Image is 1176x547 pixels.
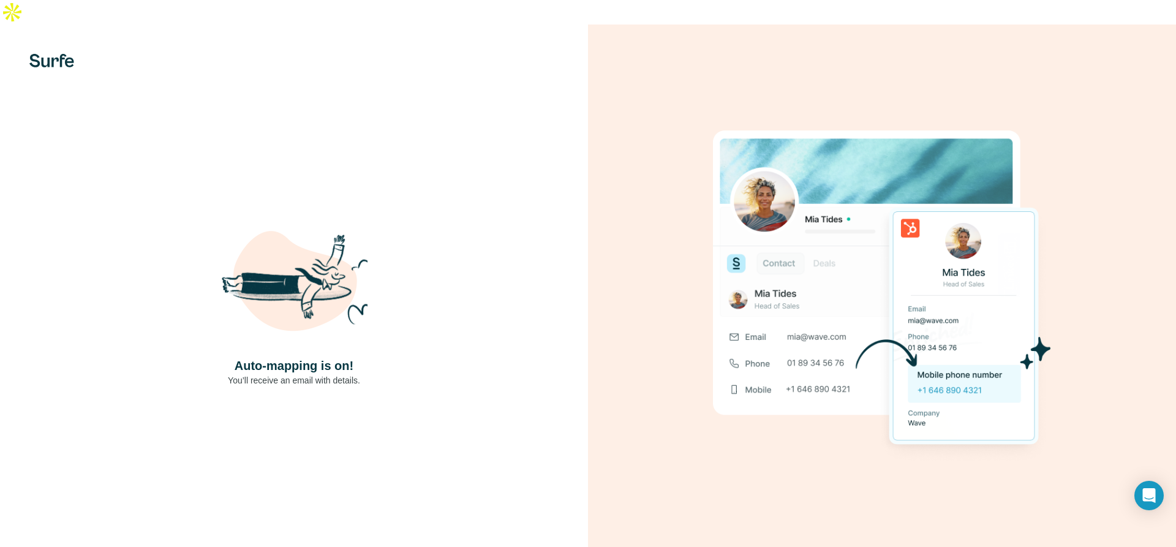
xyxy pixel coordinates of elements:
[29,54,74,67] img: Surfe's logo
[235,357,353,374] h4: Auto-mapping is on!
[1134,481,1164,510] div: Open Intercom Messenger
[221,210,367,357] img: Shaka Illustration
[713,130,1051,466] img: Download Success
[228,374,360,387] p: You’ll receive an email with details.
